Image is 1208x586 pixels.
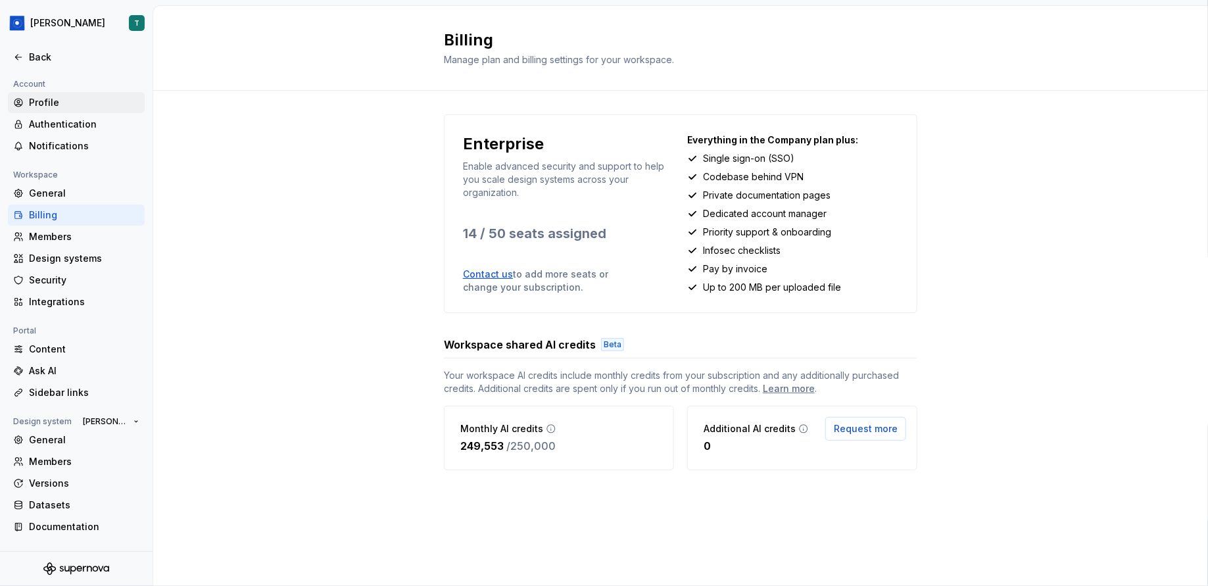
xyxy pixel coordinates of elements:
[444,337,596,353] h3: Workspace shared AI credits
[444,30,902,51] h2: Billing
[703,244,781,257] p: Infosec checklists
[8,323,41,339] div: Portal
[704,438,711,454] p: 0
[444,369,917,395] span: Your workspace AI credits include monthly credits from your subscription and any additionally pur...
[29,433,139,447] div: General
[8,291,145,312] a: Integrations
[8,473,145,494] a: Versions
[29,208,139,222] div: Billing
[463,268,642,294] p: to add more seats or change your subscription.
[703,207,827,220] p: Dedicated account manager
[703,189,831,202] p: Private documentation pages
[29,499,139,512] div: Datasets
[3,9,150,37] button: [PERSON_NAME]T
[703,281,841,294] p: Up to 200 MB per uploaded file
[29,252,139,265] div: Design systems
[29,96,139,109] div: Profile
[9,15,25,31] img: 049812b6-2877-400d-9dc9-987621144c16.png
[463,160,674,199] p: Enable advanced security and support to help you scale design systems across your organization.
[83,416,128,427] span: [PERSON_NAME]
[601,338,624,351] div: Beta
[463,134,544,155] p: Enterprise
[30,16,105,30] div: [PERSON_NAME]
[29,187,139,200] div: General
[29,51,139,64] div: Back
[29,274,139,287] div: Security
[8,183,145,204] a: General
[8,167,63,183] div: Workspace
[8,270,145,291] a: Security
[29,386,139,399] div: Sidebar links
[29,455,139,468] div: Members
[29,364,139,378] div: Ask AI
[8,414,77,429] div: Design system
[8,360,145,381] a: Ask AI
[8,76,51,92] div: Account
[463,268,513,280] a: Contact us
[703,170,804,183] p: Codebase behind VPN
[687,134,898,147] p: Everything in the Company plan plus:
[8,382,145,403] a: Sidebar links
[825,417,906,441] button: Request more
[463,224,674,243] p: 14 / 50 seats assigned
[460,422,543,435] p: Monthly AI credits
[703,262,767,276] p: Pay by invoice
[8,226,145,247] a: Members
[8,47,145,68] a: Back
[29,118,139,131] div: Authentication
[8,248,145,269] a: Design systems
[29,139,139,153] div: Notifications
[444,54,674,65] span: Manage plan and billing settings for your workspace.
[8,339,145,360] a: Content
[704,422,796,435] p: Additional AI credits
[29,520,139,533] div: Documentation
[703,226,831,239] p: Priority support & onboarding
[703,152,794,165] p: Single sign-on (SSO)
[134,18,139,28] div: T
[8,92,145,113] a: Profile
[763,382,815,395] a: Learn more
[8,114,145,135] a: Authentication
[29,343,139,356] div: Content
[8,495,145,516] a: Datasets
[8,135,145,157] a: Notifications
[8,516,145,537] a: Documentation
[834,422,898,435] span: Request more
[8,429,145,451] a: General
[29,295,139,308] div: Integrations
[29,230,139,243] div: Members
[8,451,145,472] a: Members
[43,562,109,575] svg: Supernova Logo
[29,477,139,490] div: Versions
[506,438,556,454] p: / 250,000
[460,438,504,454] p: 249,553
[8,205,145,226] a: Billing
